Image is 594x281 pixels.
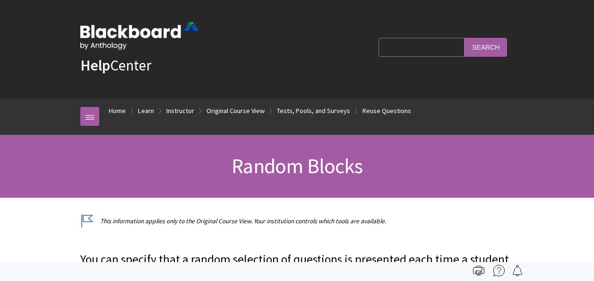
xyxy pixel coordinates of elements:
[80,217,514,226] p: This information applies only to the Original Course View. Your institution controls which tools ...
[138,105,154,117] a: Learn
[465,38,507,56] input: Search
[166,105,194,117] a: Instructor
[109,105,126,117] a: Home
[80,22,198,50] img: Blackboard by Anthology
[512,265,523,276] img: Follow this page
[473,265,484,276] img: Print
[493,265,505,276] img: More help
[80,56,151,75] a: HelpCenter
[362,105,411,117] a: Reuse Questions
[232,153,362,179] span: Random Blocks
[207,105,265,117] a: Original Course View
[80,56,110,75] strong: Help
[277,105,350,117] a: Tests, Pools, and Surveys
